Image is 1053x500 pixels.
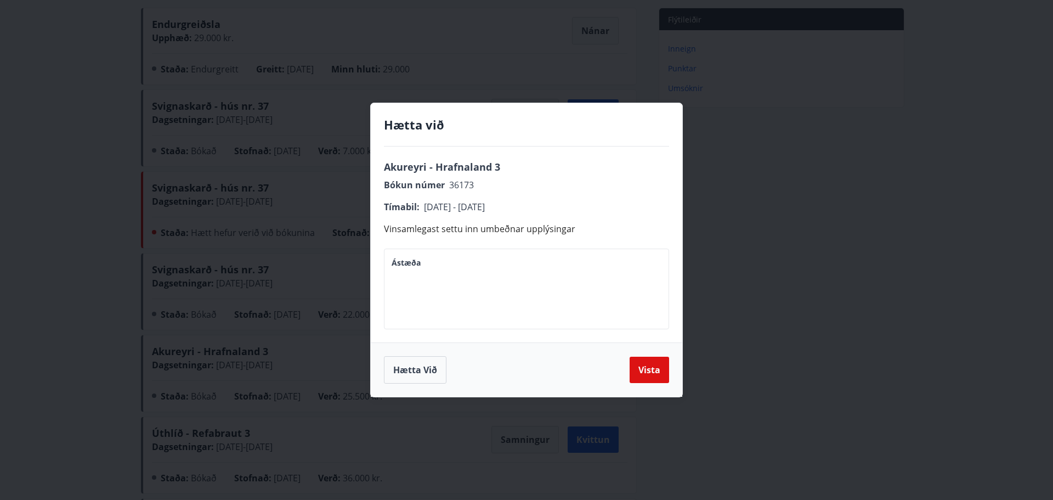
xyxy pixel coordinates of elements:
p: Bókun númer [384,178,669,192]
span: [DATE] - [DATE] [424,201,485,213]
button: Hætta við [384,356,446,384]
p: Tímabil : [384,200,669,214]
button: Vista [630,357,669,383]
span: Vinsamlegast settu inn umbeðnar upplýsingar [384,223,575,235]
h4: Hætta við [384,116,669,133]
span: 36173 [449,179,474,191]
p: Akureyri - Hrafnaland 3 [384,160,669,174]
